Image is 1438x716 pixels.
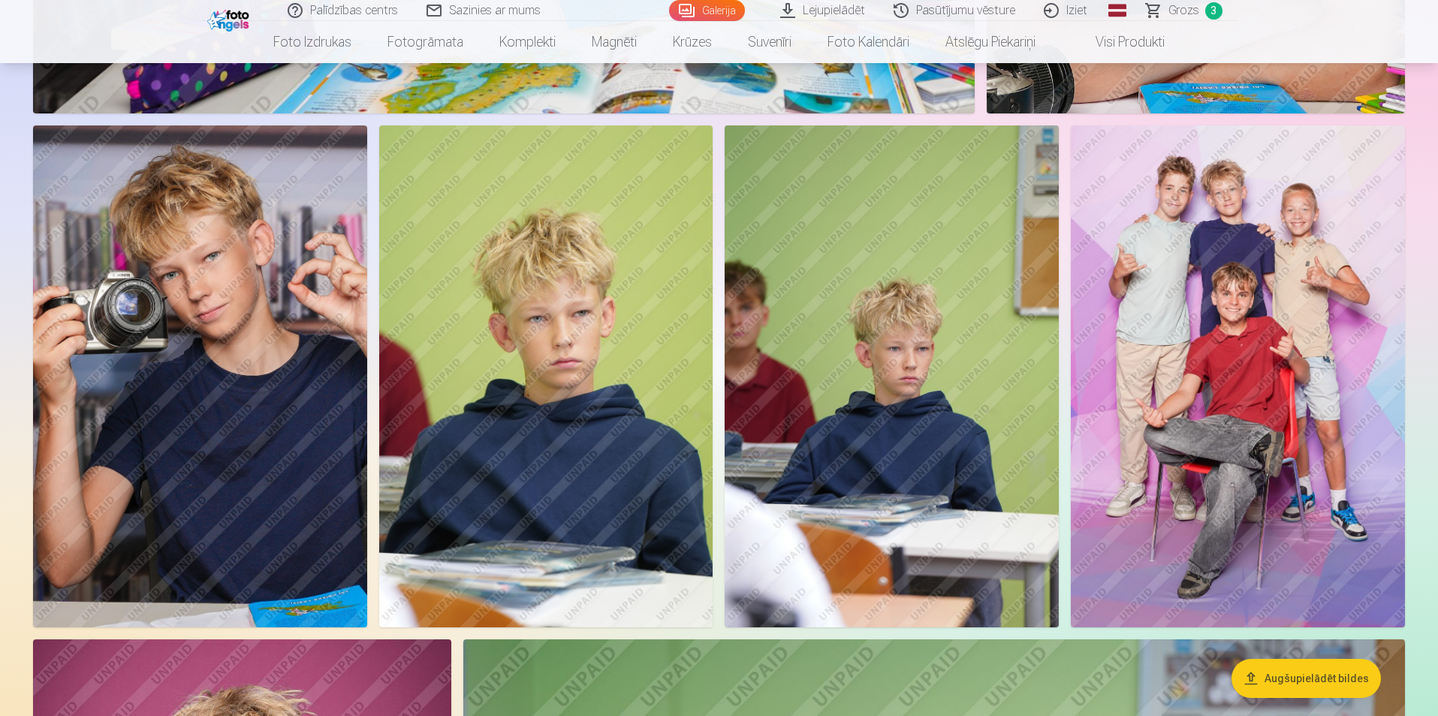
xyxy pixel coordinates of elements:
[927,21,1054,63] a: Atslēgu piekariņi
[1054,21,1183,63] a: Visi produkti
[369,21,481,63] a: Fotogrāmata
[574,21,655,63] a: Magnēti
[207,6,253,32] img: /fa1
[809,21,927,63] a: Foto kalendāri
[1205,2,1222,20] span: 3
[1168,2,1199,20] span: Grozs
[481,21,574,63] a: Komplekti
[1231,659,1381,698] button: Augšupielādēt bildes
[255,21,369,63] a: Foto izdrukas
[655,21,730,63] a: Krūzes
[730,21,809,63] a: Suvenīri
